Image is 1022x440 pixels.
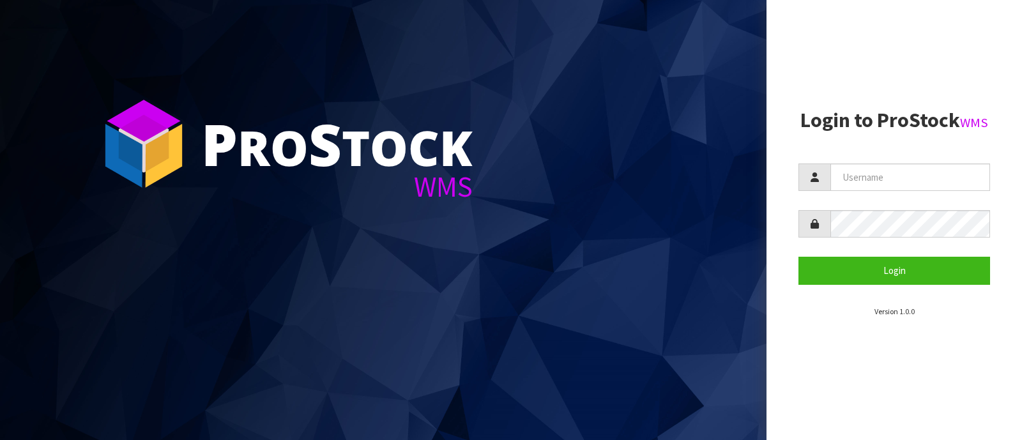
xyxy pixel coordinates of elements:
button: Login [798,257,990,284]
span: S [309,105,342,183]
img: ProStock Cube [96,96,192,192]
small: WMS [960,114,988,131]
h2: Login to ProStock [798,109,990,132]
div: ro tock [201,115,473,172]
div: WMS [201,172,473,201]
small: Version 1.0.0 [874,307,915,316]
input: Username [830,163,990,191]
span: P [201,105,238,183]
